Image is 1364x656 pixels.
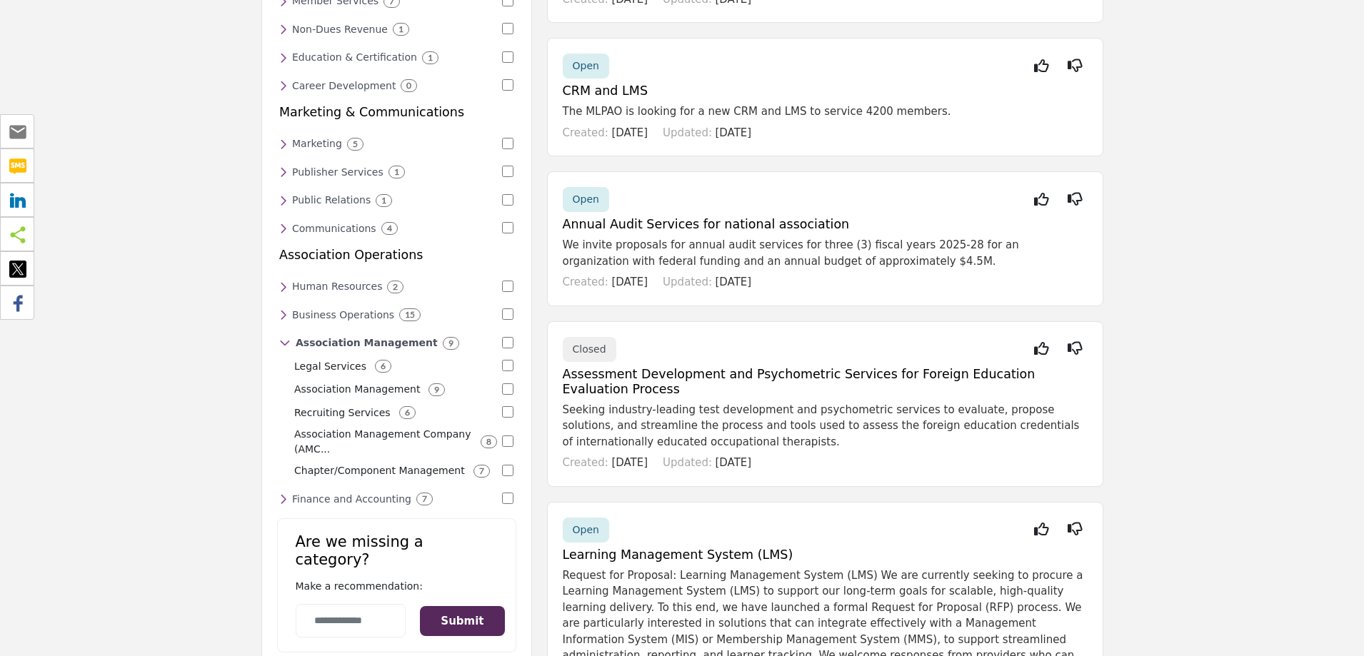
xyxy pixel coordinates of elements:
span: Updated: [663,456,712,469]
div: 0 Results For Career Development [401,79,417,92]
span: Created: [563,456,608,469]
span: Updated: [663,276,712,288]
span: Open [573,60,599,71]
div: 1 Results For Education & Certification [422,51,438,64]
span: [DATE] [715,456,751,469]
h6: HR services and support [292,281,382,293]
b: 1 [381,196,386,206]
input: Category Name [296,604,406,637]
div: 1 Results For Public Relations [376,194,392,207]
h5: Marketing & Communications [279,105,464,120]
i: Interested [1034,199,1049,200]
input: Select Education & Certification [502,51,513,63]
i: Not Interested [1068,529,1083,530]
h6: Services for publishers and publications [292,166,383,178]
div: 2 Results For Human Resources [387,281,403,293]
b: 15 [405,310,415,320]
span: [DATE] [715,126,751,139]
span: Updated: [663,126,712,139]
i: Not Interested [1068,199,1083,200]
b: 2 [393,282,398,292]
input: Select Publisher Services [502,166,513,177]
b: 8 [486,437,491,447]
p: Seeking industry-leading test development and psychometric services to evaluate, propose solution... [563,402,1088,450]
input: Select Finance and Accounting [502,493,513,504]
p: Legal advice, consultation, and representation services for associations. [294,359,366,374]
p: We invite proposals for annual audit services for three (3) fiscal years 2025-28 for an organizat... [563,237,1088,269]
b: 6 [381,361,386,371]
p: Companies specialized in providing management services to associations. [294,427,472,457]
h5: Annual Audit Services for national association [563,217,1088,232]
span: Created: [563,126,608,139]
input: Select Association Management [502,383,513,395]
div: 9 Results For Association Management [443,337,459,350]
h6: Services for managing and supporting associations [296,337,438,349]
h5: CRM and LMS [563,84,1088,99]
h6: Services for generating non-dues revenue [292,24,388,36]
i: Interested [1034,348,1049,349]
h5: Learning Management System (LMS) [563,547,1088,562]
i: Not Interested [1068,348,1083,349]
input: Select Association Management [502,337,513,348]
h6: Communication strategies and services [292,223,376,235]
b: 1 [398,24,403,34]
b: 5 [353,139,358,149]
b: 6 [405,408,410,418]
span: [DATE] [611,126,648,139]
button: Submit [420,606,504,637]
span: [DATE] [611,276,648,288]
div: 1 Results For Non-Dues Revenue [393,23,409,36]
input: Select Marketing [502,138,513,149]
div: 9 Results For Association Management [428,383,445,396]
b: 7 [479,466,484,476]
input: Select Business Operations [502,308,513,320]
input: Select Career Development [502,79,513,91]
span: Open [573,193,599,205]
h6: Public relations services and support [292,194,371,206]
div: 6 Results For Legal Services [375,360,391,373]
span: [DATE] [611,456,648,469]
div: 7 Results For Chapter/Component Management [473,465,490,478]
p: Services related to the management and administration of associations. [294,382,420,397]
h6: Education and certification services [292,51,417,64]
b: 7 [422,494,427,504]
input: Select Human Resources [502,281,513,292]
div: 6 Results For Recruiting Services [399,406,416,419]
i: Interested [1034,529,1049,530]
b: 0 [406,81,411,91]
input: Select Non-Dues Revenue [502,23,513,34]
div: 5 Results For Marketing [347,138,363,151]
div: 15 Results For Business Operations [399,308,421,321]
b: 4 [387,223,392,233]
input: Select Chapter/Component Management [502,465,513,476]
p: Services focused on managing and supporting chapters or components of an association. [294,463,465,478]
input: Select Public Relations [502,194,513,206]
h5: Association Operations [279,248,423,263]
input: Select Communications [502,222,513,233]
div: 1 Results For Publisher Services [388,166,405,178]
b: 1 [394,167,399,177]
b: 9 [448,338,453,348]
p: The MLPAO is looking for a new CRM and LMS to service 4200 members. [563,104,1088,120]
h2: Are we missing a category? [296,533,498,579]
h6: Financial and accounting services [292,493,411,505]
div: 4 Results For Communications [381,222,398,235]
b: 9 [434,385,439,395]
input: Select Legal Services [502,360,513,371]
h6: Solutions for efficient business operations [292,309,394,321]
input: Select Association Management Company (AMC) [502,435,513,447]
input: Select Recruiting Services [502,406,513,418]
div: 8 Results For Association Management Company (AMC) [481,435,497,448]
span: Open [573,524,599,535]
h6: Services for professional career development [292,80,396,92]
h5: Assessment Development and Psychometric Services for Foreign Education Evaluation Process [563,367,1088,397]
div: 7 Results For Finance and Accounting [416,493,433,505]
p: Services specialized in finding and recruiting talent for associations. [294,405,391,420]
span: Make a recommendation: [296,580,423,592]
span: Created: [563,276,608,288]
span: [DATE] [715,276,751,288]
span: Closed [573,343,606,355]
h6: Marketing strategies and services [292,138,342,150]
